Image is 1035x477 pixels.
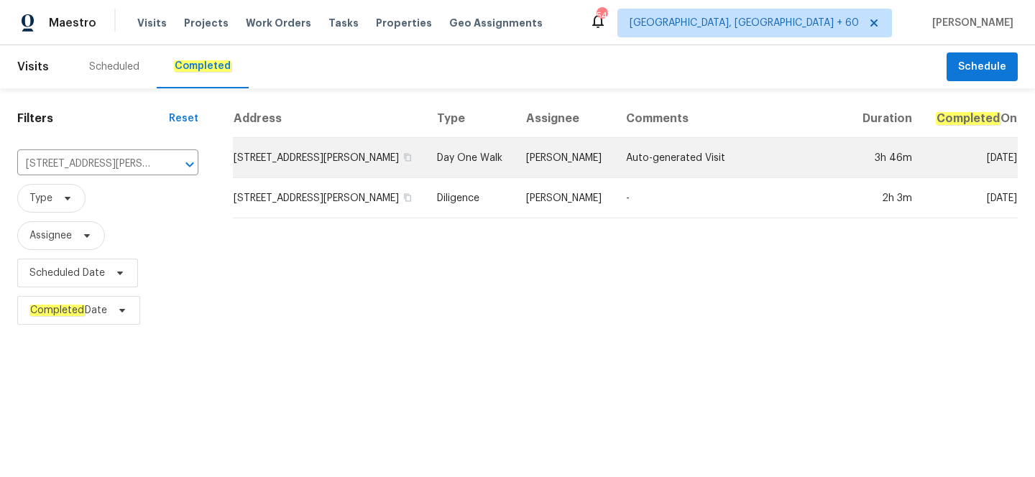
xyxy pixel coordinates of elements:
span: Work Orders [246,16,311,30]
td: [DATE] [924,138,1018,178]
button: Copy Address [401,151,414,164]
em: Completed [936,112,1000,125]
th: On [924,100,1018,138]
td: 2h 3m [850,178,923,218]
span: Geo Assignments [449,16,543,30]
th: Type [425,100,515,138]
td: [STREET_ADDRESS][PERSON_NAME] [233,138,425,178]
h1: Filters [17,111,169,126]
span: [GEOGRAPHIC_DATA], [GEOGRAPHIC_DATA] + 60 [630,16,859,30]
div: 547 [597,9,607,23]
span: Schedule [958,58,1006,76]
th: Comments [615,100,850,138]
button: Open [180,154,200,175]
td: [PERSON_NAME] [515,178,615,218]
span: Visits [137,16,167,30]
span: Assignee [29,228,72,243]
td: Day One Walk [425,138,515,178]
td: 3h 46m [850,138,923,178]
span: [PERSON_NAME] [926,16,1013,30]
div: Reset [169,111,198,126]
span: Type [29,191,52,205]
span: Maestro [49,16,96,30]
th: Duration [850,100,923,138]
th: Assignee [515,100,615,138]
em: Completed [174,60,231,72]
span: Scheduled Date [29,266,105,280]
td: [PERSON_NAME] [515,138,615,178]
td: [DATE] [924,178,1018,218]
td: Auto-generated Visit [615,138,850,178]
input: Search for an address... [17,153,158,175]
span: Visits [17,51,49,83]
td: Diligence [425,178,515,218]
td: [STREET_ADDRESS][PERSON_NAME] [233,178,425,218]
button: Copy Address [401,191,414,204]
td: - [615,178,850,218]
th: Address [233,100,425,138]
div: Scheduled [89,60,139,74]
span: Properties [376,16,432,30]
span: Date [29,303,107,318]
button: Schedule [947,52,1018,82]
span: Projects [184,16,229,30]
span: Tasks [328,18,359,28]
em: Completed [29,305,85,316]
